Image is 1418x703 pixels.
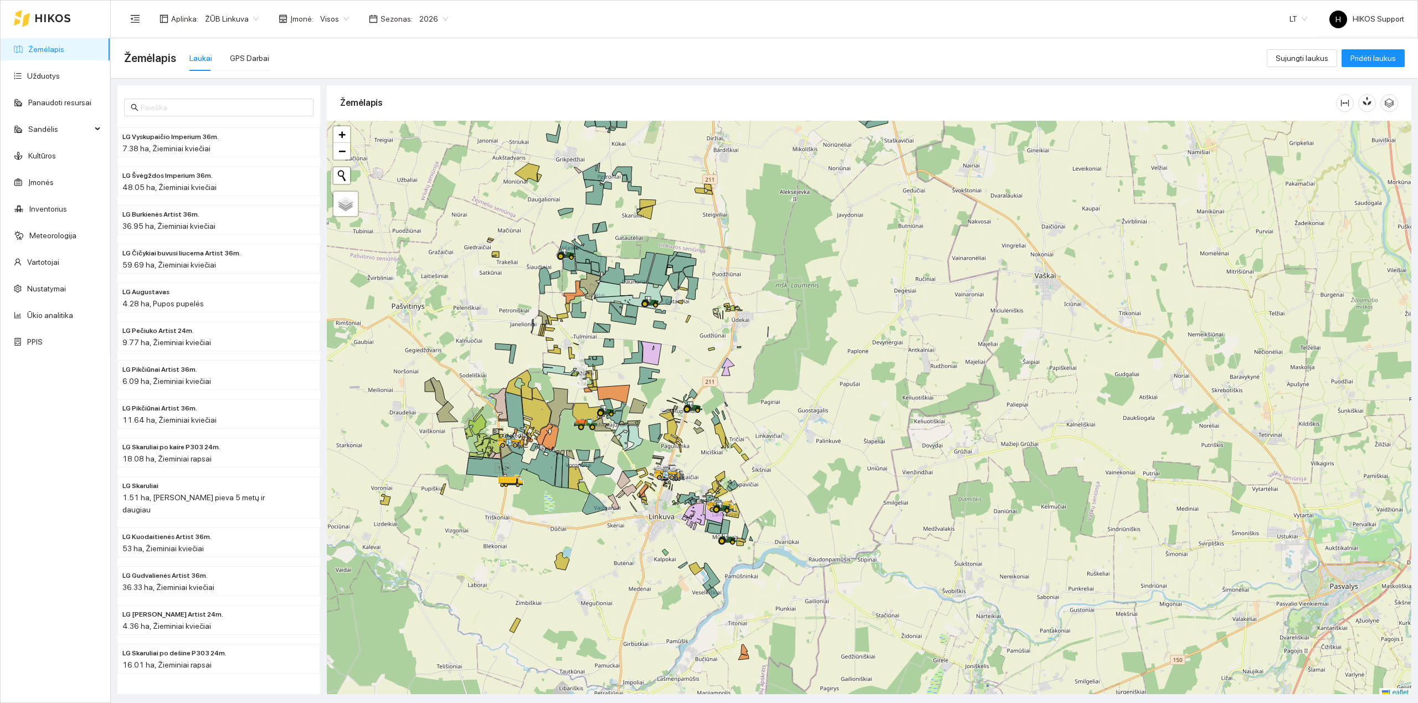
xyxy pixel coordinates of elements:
[122,183,217,192] span: 48.05 ha, Žieminiai kviečiai
[1335,11,1341,28] span: H
[1267,54,1337,63] a: Sujungti laukus
[122,648,227,659] span: LG Skaruliai po dešine P303 24m.
[160,14,168,23] span: layout
[28,178,54,187] a: Įmonės
[1267,49,1337,67] button: Sujungti laukus
[1342,54,1405,63] a: Pridėti laukus
[369,14,378,23] span: calendar
[122,415,217,424] span: 11.64 ha, Žieminiai kviečiai
[122,571,208,581] span: LG Gudvalienės Artist 36m.
[131,104,138,111] span: search
[340,87,1336,119] div: Žemėlapis
[122,544,204,553] span: 53 ha, Žieminiai kviečiai
[381,13,413,25] span: Sezonas :
[189,52,212,64] div: Laukai
[122,365,197,375] span: LG Pikčiūnai Artist 36m.
[122,622,211,630] span: 4.36 ha, Žieminiai kviečiai
[122,493,265,514] span: 1.51 ha, [PERSON_NAME] pieva 5 metų ir daugiau
[333,126,350,143] a: Zoom in
[122,454,212,463] span: 18.08 ha, Žieminiai rapsai
[338,127,346,141] span: +
[122,326,194,336] span: LG Pečiuko Artist 24m.
[171,13,198,25] span: Aplinka :
[27,71,60,80] a: Užduotys
[122,377,211,386] span: 6.09 ha, Žieminiai kviečiai
[122,532,212,542] span: LG Kuodaitienės Artist 36m.
[122,481,158,491] span: LG Skaruliai
[338,144,346,158] span: −
[28,98,91,107] a: Panaudoti resursai
[333,167,350,184] button: Initiate a new search
[333,143,350,160] a: Zoom out
[419,11,448,27] span: 2026
[1342,49,1405,67] button: Pridėti laukus
[1289,11,1307,27] span: LT
[122,609,223,620] span: LG Jono Artist 24m.
[333,192,358,216] a: Layers
[122,222,215,230] span: 36.95 ha, Žieminiai kviečiai
[28,45,64,54] a: Žemėlapis
[279,14,287,23] span: shop
[230,52,269,64] div: GPS Darbai
[1350,52,1396,64] span: Pridėti laukus
[205,11,259,27] span: ŽŪB Linkuva
[122,171,213,181] span: LG Švėgždos Imperium 36m.
[1337,99,1353,107] span: column-width
[122,248,241,259] span: LG Čičykiai buvusi liucerna Artist 36m.
[1382,689,1409,696] a: Leaflet
[122,287,169,297] span: LG Augustavas
[122,132,219,142] span: LG Vyskupaičio Imperium 36m.
[28,118,91,140] span: Sandėlis
[320,11,349,27] span: Visos
[124,8,146,30] button: menu-fold
[29,204,67,213] a: Inventorius
[28,151,56,160] a: Kultūros
[1329,14,1404,23] span: HIKOS Support
[122,442,220,453] span: LG Skaruliai po kaire P303 24m.
[122,583,214,592] span: 36.33 ha, Žieminiai kviečiai
[122,660,212,669] span: 16.01 ha, Žieminiai rapsai
[27,258,59,266] a: Vartotojai
[122,209,199,220] span: LG Burkienės Artist 36m.
[1276,52,1328,64] span: Sujungti laukus
[122,144,210,153] span: 7.38 ha, Žieminiai kviečiai
[130,14,140,24] span: menu-fold
[27,311,73,320] a: Ūkio analitika
[290,13,314,25] span: Įmonė :
[122,338,211,347] span: 9.77 ha, Žieminiai kviečiai
[122,403,197,414] span: LG Pikčiūnai Artist 36m.
[1336,94,1354,112] button: column-width
[122,260,216,269] span: 59.69 ha, Žieminiai kviečiai
[141,101,307,114] input: Paieška
[124,49,176,67] span: Žemėlapis
[27,337,43,346] a: PPIS
[27,284,66,293] a: Nustatymai
[29,231,76,240] a: Meteorologija
[122,299,204,308] span: 4.28 ha, Pupos pupelės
